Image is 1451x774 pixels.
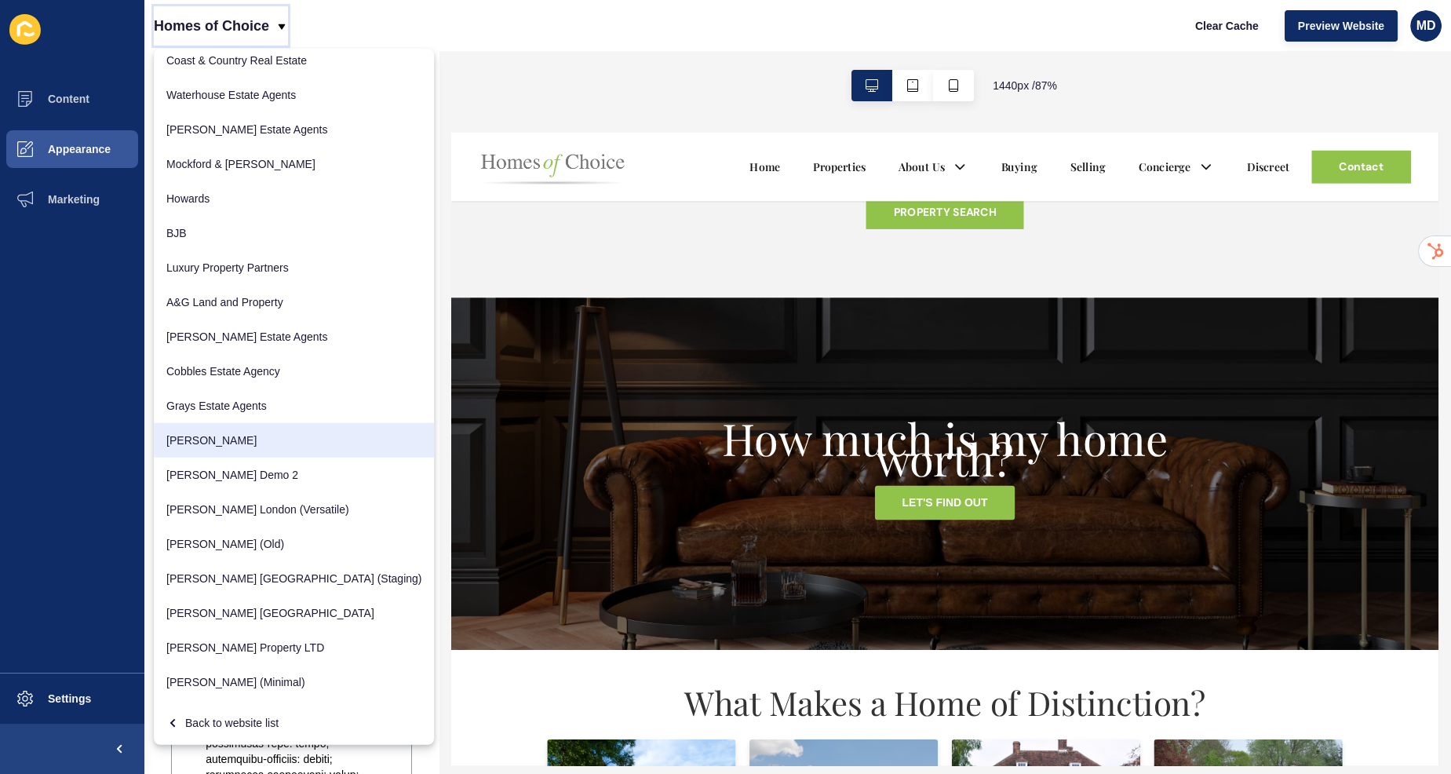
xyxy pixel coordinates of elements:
[1298,18,1384,34] span: Preview Website
[787,30,847,49] a: Concierge
[154,561,434,596] a: [PERSON_NAME] [GEOGRAPHIC_DATA] (Staging)
[1195,18,1259,34] span: Clear Cache
[154,250,434,285] a: Luxury Property Partners
[414,30,475,49] a: Properties
[629,30,671,49] a: Buying
[485,404,646,444] a: LET'S FIND OUT
[993,78,1057,93] span: 1440 px / 87 %
[1182,10,1272,42] button: Clear Cache
[110,640,1020,663] h2: What Makes a Home of Distinction?
[154,527,434,561] a: [PERSON_NAME] (Old)
[154,181,434,216] a: Howards
[154,423,434,458] a: [PERSON_NAME]
[154,665,434,699] a: [PERSON_NAME] (Minimal)
[154,216,434,250] a: BJB
[154,147,434,181] a: Mockford & [PERSON_NAME]
[154,78,434,112] a: Waterhouse Estate Agents
[154,458,434,492] a: [PERSON_NAME] Demo 2
[154,319,434,354] a: [PERSON_NAME] Estate Agents
[245,338,885,404] h2: How much is my home worth?
[154,43,434,78] a: Coast & Country Real Estate
[1285,10,1398,42] button: Preview Website
[475,73,655,111] a: PROPERTY SEARCH
[154,6,269,46] p: Homes of Choice
[154,596,434,630] a: [PERSON_NAME] [GEOGRAPHIC_DATA]
[154,630,434,665] a: [PERSON_NAME] Property LTD
[341,30,377,49] a: Home
[154,112,434,147] a: [PERSON_NAME] Estate Agents
[154,492,434,527] a: [PERSON_NAME] London (Versatile)
[985,20,1099,58] a: Contact
[709,30,749,49] a: Selling
[166,709,421,737] div: Back to website list
[154,285,434,319] a: A&G Land and Property
[512,30,565,49] a: About Us
[154,354,434,389] a: Cobbles Estate Agency
[154,389,434,423] a: Grays Estate Agents
[911,30,960,49] a: Discreet
[31,16,202,63] img: Company logo
[1416,18,1436,34] span: MD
